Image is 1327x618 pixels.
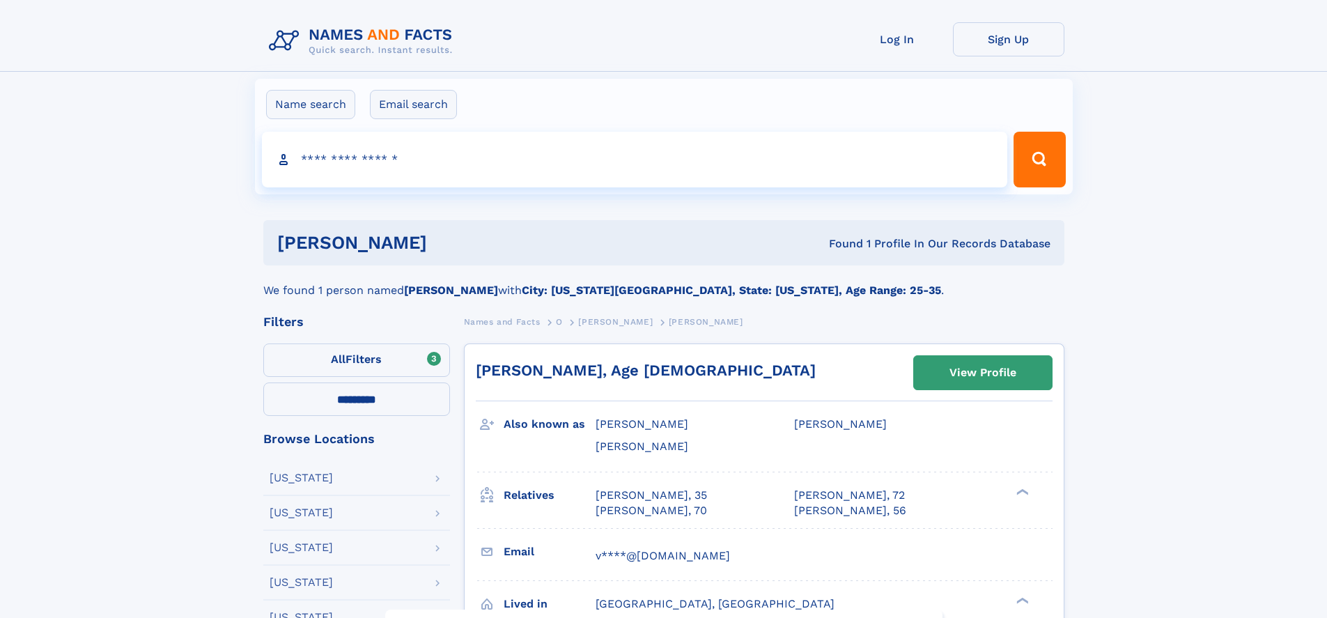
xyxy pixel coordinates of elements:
[556,313,563,330] a: O
[263,316,450,328] div: Filters
[953,22,1064,56] a: Sign Up
[556,317,563,327] span: O
[370,90,457,119] label: Email search
[914,356,1052,389] a: View Profile
[578,317,653,327] span: [PERSON_NAME]
[263,433,450,445] div: Browse Locations
[1014,132,1065,187] button: Search Button
[794,503,906,518] a: [PERSON_NAME], 56
[596,597,835,610] span: [GEOGRAPHIC_DATA], [GEOGRAPHIC_DATA]
[263,343,450,377] label: Filters
[263,22,464,60] img: Logo Names and Facts
[1013,596,1030,605] div: ❯
[841,22,953,56] a: Log In
[1013,487,1030,496] div: ❯
[504,412,596,436] h3: Also known as
[266,90,355,119] label: Name search
[596,488,707,503] a: [PERSON_NAME], 35
[949,357,1016,389] div: View Profile
[404,284,498,297] b: [PERSON_NAME]
[596,503,707,518] a: [PERSON_NAME], 70
[578,313,653,330] a: [PERSON_NAME]
[628,236,1050,252] div: Found 1 Profile In Our Records Database
[464,313,541,330] a: Names and Facts
[270,472,333,484] div: [US_STATE]
[476,362,816,379] a: [PERSON_NAME], Age [DEMOGRAPHIC_DATA]
[522,284,941,297] b: City: [US_STATE][GEOGRAPHIC_DATA], State: [US_STATE], Age Range: 25-35
[669,317,743,327] span: [PERSON_NAME]
[270,542,333,553] div: [US_STATE]
[504,592,596,616] h3: Lived in
[504,540,596,564] h3: Email
[270,507,333,518] div: [US_STATE]
[794,417,887,431] span: [PERSON_NAME]
[263,265,1064,299] div: We found 1 person named with .
[504,484,596,507] h3: Relatives
[596,440,688,453] span: [PERSON_NAME]
[331,353,346,366] span: All
[277,234,628,252] h1: [PERSON_NAME]
[794,488,905,503] a: [PERSON_NAME], 72
[262,132,1008,187] input: search input
[270,577,333,588] div: [US_STATE]
[596,417,688,431] span: [PERSON_NAME]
